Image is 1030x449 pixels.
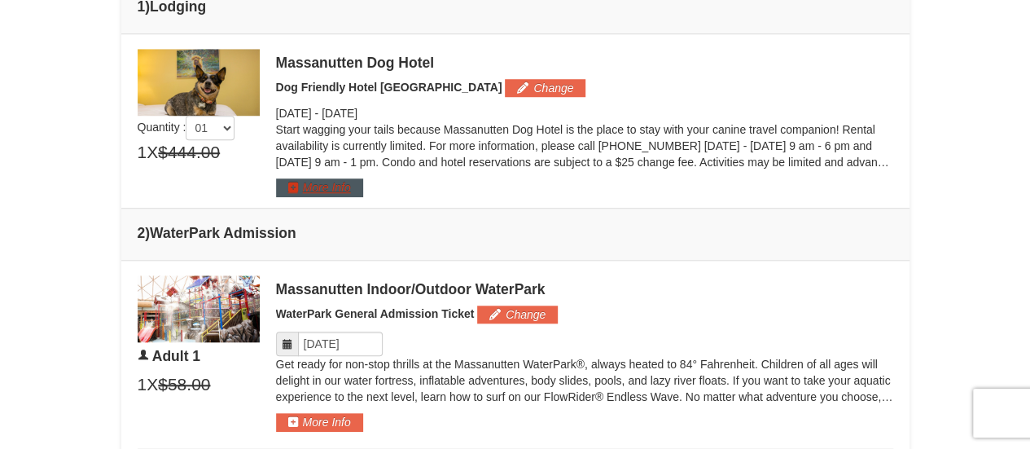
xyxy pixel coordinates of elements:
[276,121,893,170] p: Start wagging your tails because Massanutten Dog Hotel is the place to stay with your canine trav...
[145,225,150,241] span: )
[138,121,235,134] span: Quantity :
[276,107,312,120] span: [DATE]
[276,55,893,71] div: Massanutten Dog Hotel
[276,81,502,94] span: Dog Friendly Hotel [GEOGRAPHIC_DATA]
[158,372,210,397] span: $58.00
[158,140,220,165] span: $444.00
[276,356,893,405] p: Get ready for non-stop thrills at the Massanutten WaterPark®, always heated to 84° Fahrenheit. Ch...
[276,307,475,320] span: WaterPark General Admission Ticket
[138,225,893,241] h4: 2 WaterPark Admission
[138,140,147,165] span: 1
[147,372,158,397] span: X
[276,281,893,297] div: Massanutten Indoor/Outdoor WaterPark
[505,79,585,97] button: Change
[276,413,363,431] button: More Info
[322,107,357,120] span: [DATE]
[152,348,200,364] span: Adult 1
[147,140,158,165] span: X
[138,372,147,397] span: 1
[138,275,260,342] img: 6619917-1403-22d2226d.jpg
[138,49,260,116] img: 27428181-5-81c892a3.jpg
[314,107,318,120] span: -
[477,306,558,324] button: Change
[276,178,363,196] button: More Info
